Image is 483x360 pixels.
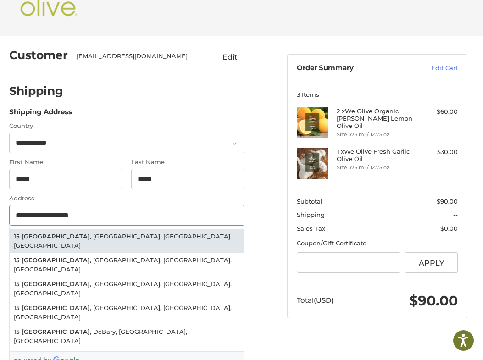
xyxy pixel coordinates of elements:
strong: 15 [14,256,20,265]
strong: 15 [14,280,20,289]
span: -- [453,211,458,218]
strong: 15 [14,232,20,241]
p: We're away right now. Please check back later! [13,14,104,21]
li: Size 375 ml / 12.75 oz [337,164,415,172]
span: Sales Tax [297,225,325,232]
li: Size 375 ml / 12.75 oz [337,131,415,138]
button: Open LiveChat chat widget [105,12,117,23]
li: , [GEOGRAPHIC_DATA], [GEOGRAPHIC_DATA], [GEOGRAPHIC_DATA] [10,277,244,301]
li: , [GEOGRAPHIC_DATA], [GEOGRAPHIC_DATA], [GEOGRAPHIC_DATA] [10,301,244,325]
legend: Shipping Address [9,107,72,122]
h3: Order Summary [297,64,406,73]
h2: Shipping [9,84,63,98]
strong: [GEOGRAPHIC_DATA] [22,304,90,313]
span: Total (USD) [297,296,333,305]
strong: 15 [14,327,20,337]
label: Country [9,122,245,131]
div: [EMAIL_ADDRESS][DOMAIN_NAME] [77,52,197,61]
input: Gift Certificate or Coupon Code [297,252,400,273]
strong: [GEOGRAPHIC_DATA] [22,232,90,241]
span: $0.00 [440,225,458,232]
span: $90.00 [437,198,458,205]
h4: 1 x We Olive Fresh Garlic Olive Oil [337,148,415,163]
button: Edit [215,50,244,64]
button: Apply [405,252,458,273]
span: Shipping [297,211,325,218]
h3: 3 Items [297,91,458,98]
span: Subtotal [297,198,322,205]
label: Last Name [131,158,244,167]
strong: [GEOGRAPHIC_DATA] [22,280,90,289]
strong: 15 [14,304,20,313]
h2: Customer [9,48,68,62]
div: $60.00 [417,107,458,116]
li: , [GEOGRAPHIC_DATA], [GEOGRAPHIC_DATA], [GEOGRAPHIC_DATA] [10,229,244,253]
li: , DeBary, [GEOGRAPHIC_DATA], [GEOGRAPHIC_DATA] [10,325,244,349]
li: , [GEOGRAPHIC_DATA], [GEOGRAPHIC_DATA], [GEOGRAPHIC_DATA] [10,253,244,277]
h4: 2 x We Olive Organic [PERSON_NAME] Lemon Olive Oil [337,107,415,130]
label: First Name [9,158,122,167]
div: $30.00 [417,148,458,157]
a: Edit Cart [406,64,458,73]
strong: [GEOGRAPHIC_DATA] [22,256,90,265]
strong: [GEOGRAPHIC_DATA] [22,327,90,337]
span: $90.00 [409,292,458,309]
label: Address [9,194,245,203]
div: Coupon/Gift Certificate [297,239,458,248]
